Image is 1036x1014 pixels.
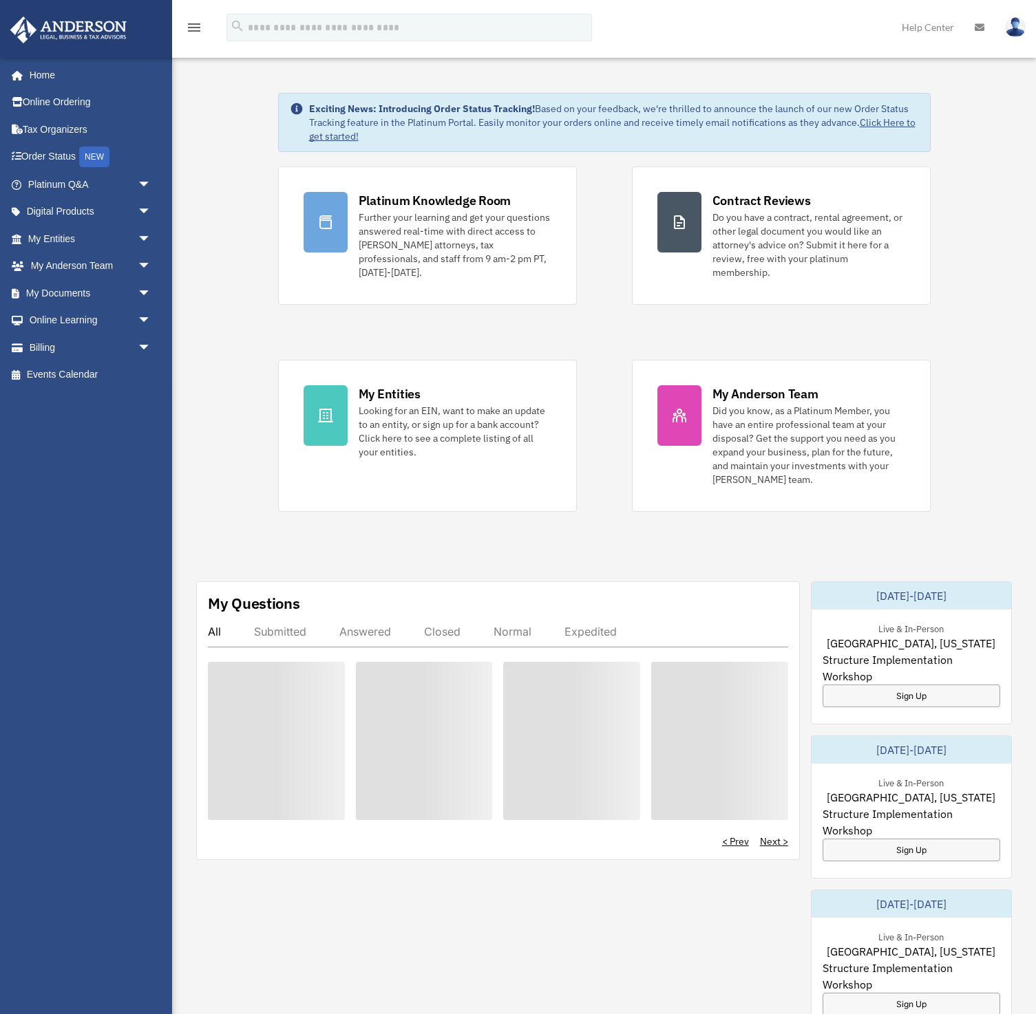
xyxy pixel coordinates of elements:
[10,307,172,334] a: Online Learningarrow_drop_down
[10,143,172,171] a: Order StatusNEW
[823,960,1000,993] span: Structure Implementation Workshop
[722,834,749,848] a: < Prev
[10,279,172,307] a: My Documentsarrow_drop_down
[208,593,300,614] div: My Questions
[138,252,165,281] span: arrow_drop_down
[10,171,172,198] a: Platinum Q&Aarrow_drop_down
[138,279,165,308] span: arrow_drop_down
[424,625,461,638] div: Closed
[359,192,511,209] div: Platinum Knowledge Room
[359,404,551,459] div: Looking for an EIN, want to make an update to an entity, or sign up for a bank account? Click her...
[138,307,165,335] span: arrow_drop_down
[309,116,916,142] a: Click Here to get started!
[278,360,577,512] a: My Entities Looking for an EIN, want to make an update to an entity, or sign up for a bank accoun...
[309,102,919,143] div: Based on your feedback, we're thrilled to announce the launch of our new Order Status Tracking fe...
[138,334,165,362] span: arrow_drop_down
[359,385,421,402] div: My Entities
[10,225,172,252] a: My Entitiesarrow_drop_down
[254,625,306,638] div: Submitted
[10,198,172,226] a: Digital Productsarrow_drop_down
[10,252,172,280] a: My Anderson Teamarrow_drop_down
[632,166,931,305] a: Contract Reviews Do you have a contract, rental agreement, or other legal document you would like...
[79,147,109,167] div: NEW
[1005,17,1026,37] img: User Pic
[712,404,905,486] div: Did you know, as a Platinum Member, you have an entire professional team at your disposal? Get th...
[6,17,131,43] img: Anderson Advisors Platinum Portal
[712,192,811,209] div: Contract Reviews
[827,789,995,806] span: [GEOGRAPHIC_DATA], [US_STATE]
[138,171,165,199] span: arrow_drop_down
[564,625,617,638] div: Expedited
[823,839,1000,861] a: Sign Up
[823,651,1000,684] span: Structure Implementation Workshop
[186,19,202,36] i: menu
[867,929,955,943] div: Live & In-Person
[138,198,165,226] span: arrow_drop_down
[712,211,905,279] div: Do you have a contract, rental agreement, or other legal document you would like an attorney's ad...
[812,582,1011,610] div: [DATE]-[DATE]
[712,385,818,402] div: My Anderson Team
[339,625,391,638] div: Answered
[10,61,165,89] a: Home
[359,211,551,279] div: Further your learning and get your questions answered real-time with direct access to [PERSON_NAM...
[867,621,955,635] div: Live & In-Person
[230,19,245,34] i: search
[812,736,1011,764] div: [DATE]-[DATE]
[827,635,995,651] span: [GEOGRAPHIC_DATA], [US_STATE]
[760,834,788,848] a: Next >
[10,89,172,116] a: Online Ordering
[823,806,1000,839] span: Structure Implementation Workshop
[867,775,955,789] div: Live & In-Person
[10,334,172,361] a: Billingarrow_drop_down
[186,24,202,36] a: menu
[208,625,221,638] div: All
[827,943,995,960] span: [GEOGRAPHIC_DATA], [US_STATE]
[823,684,1000,707] a: Sign Up
[309,103,535,115] strong: Exciting News: Introducing Order Status Tracking!
[138,225,165,253] span: arrow_drop_down
[494,625,531,638] div: Normal
[278,166,577,305] a: Platinum Knowledge Room Further your learning and get your questions answered real-time with dire...
[10,116,172,143] a: Tax Organizers
[632,360,931,512] a: My Anderson Team Did you know, as a Platinum Member, you have an entire professional team at your...
[812,890,1011,918] div: [DATE]-[DATE]
[10,361,172,389] a: Events Calendar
